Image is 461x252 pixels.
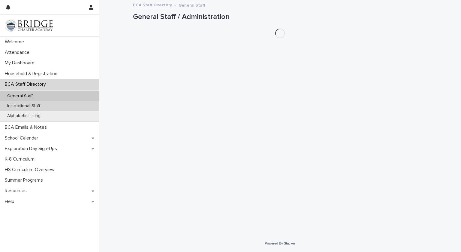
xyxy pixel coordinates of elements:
a: BCA Staff Directory [133,1,172,8]
p: Exploration Day Sign-Ups [2,146,62,152]
p: Welcome [2,39,29,45]
p: School Calendar [2,135,43,141]
p: General Staff [2,94,38,99]
h1: General Staff / Administration [133,13,427,21]
a: Powered By Stacker [265,241,295,245]
img: V1C1m3IdTEidaUdm9Hs0 [5,20,53,32]
p: Household & Registration [2,71,62,77]
p: Resources [2,188,32,194]
p: Attendance [2,50,34,55]
p: K-8 Curriculum [2,156,39,162]
p: Help [2,199,19,204]
p: Instructional Staff [2,103,45,109]
p: BCA Staff Directory [2,81,51,87]
p: BCA Emails & Notes [2,124,52,130]
p: My Dashboard [2,60,39,66]
p: General Staff [179,2,205,8]
p: HS Curriculum Overview [2,167,59,173]
p: Alphabetic Listing [2,113,45,118]
p: Summer Programs [2,177,48,183]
